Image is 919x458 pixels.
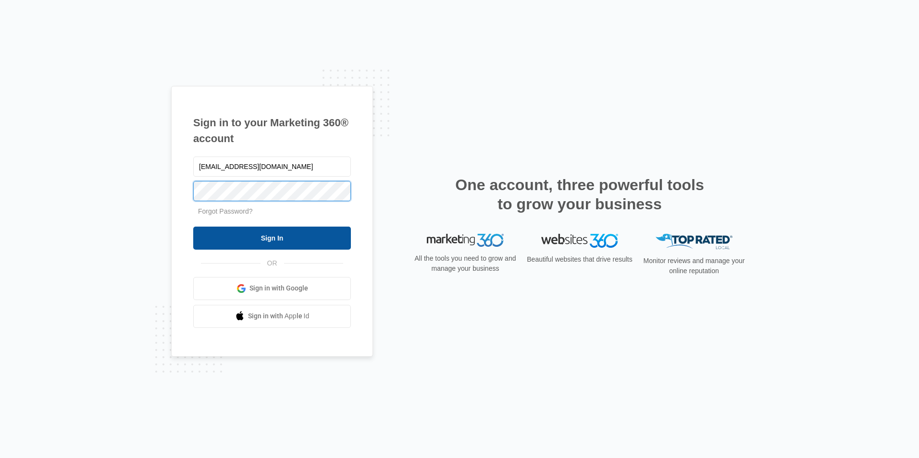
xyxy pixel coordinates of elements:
input: Email [193,157,351,177]
p: All the tools you need to grow and manage your business [411,253,519,274]
span: OR [261,258,284,268]
a: Sign in with Apple Id [193,305,351,328]
img: Websites 360 [541,234,618,248]
p: Beautiful websites that drive results [526,254,633,265]
img: Top Rated Local [656,234,733,250]
input: Sign In [193,227,351,250]
a: Forgot Password? [198,207,253,215]
p: Monitor reviews and manage your online reputation [640,256,748,276]
h1: Sign in to your Marketing 360® account [193,115,351,146]
img: Marketing 360 [427,234,504,247]
span: Sign in with Apple Id [248,311,310,321]
h2: One account, three powerful tools to grow your business [452,175,707,214]
a: Sign in with Google [193,277,351,300]
span: Sign in with Google [249,283,308,293]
